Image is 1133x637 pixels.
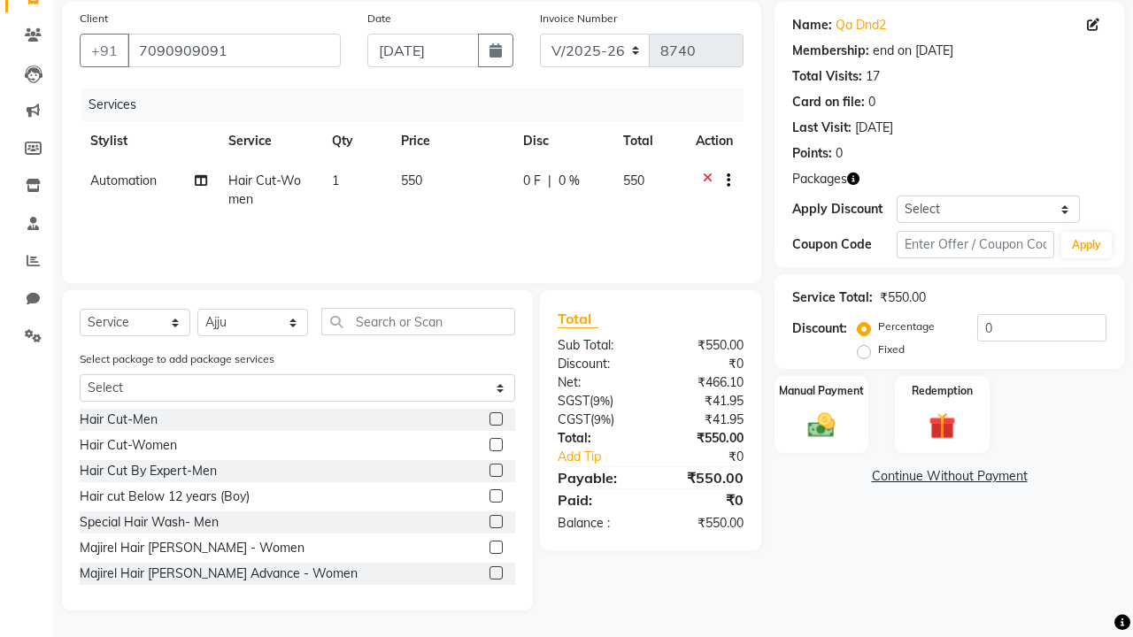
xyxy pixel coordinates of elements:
[544,514,651,533] div: Balance :
[80,121,218,161] th: Stylist
[558,411,590,427] span: CGST
[651,411,757,429] div: ₹41.95
[792,235,897,254] div: Coupon Code
[868,93,875,111] div: 0
[548,172,551,190] span: |
[1061,232,1112,258] button: Apply
[792,288,873,307] div: Service Total:
[651,336,757,355] div: ₹550.00
[544,373,651,392] div: Net:
[80,436,177,455] div: Hair Cut-Women
[544,355,651,373] div: Discount:
[558,393,590,409] span: SGST
[513,121,613,161] th: Disc
[80,34,129,67] button: +91
[792,119,852,137] div: Last Visit:
[623,173,644,188] span: 550
[544,429,651,448] div: Total:
[897,231,1054,258] input: Enter Offer / Coupon Code
[668,448,757,466] div: ₹0
[866,67,880,86] div: 17
[878,318,935,334] label: Percentage
[80,411,158,429] div: Hair Cut-Men
[792,67,862,86] div: Total Visits:
[921,410,965,443] img: _gift.svg
[836,144,843,163] div: 0
[321,308,515,335] input: Search or Scan
[80,539,304,557] div: Majirel Hair [PERSON_NAME] - Women
[401,173,422,188] span: 550
[651,429,757,448] div: ₹550.00
[792,319,847,338] div: Discount:
[880,288,926,307] div: ₹550.00
[792,200,897,219] div: Apply Discount
[651,355,757,373] div: ₹0
[651,392,757,411] div: ₹41.95
[544,467,651,488] div: Payable:
[792,93,865,111] div: Card on file:
[228,173,301,207] span: Hair Cut-Women
[792,16,832,35] div: Name:
[390,121,513,161] th: Price
[651,467,757,488] div: ₹550.00
[544,411,651,429] div: ( )
[836,16,886,35] a: Qa Dnd2
[332,173,339,188] span: 1
[80,462,217,480] div: Hair Cut By Expert-Men
[81,88,757,121] div: Services
[873,42,953,60] div: end on [DATE]
[544,336,651,355] div: Sub Total:
[367,11,391,27] label: Date
[559,172,580,190] span: 0 %
[544,489,651,510] div: Paid:
[90,173,157,188] span: Automation
[799,410,844,441] img: _cash.svg
[80,487,250,506] div: Hair cut Below 12 years (Boy)
[651,373,757,392] div: ₹466.10
[855,119,893,137] div: [DATE]
[544,448,668,466] a: Add Tip
[80,513,219,532] div: Special Hair Wash- Men
[651,489,757,510] div: ₹0
[218,121,321,161] th: Service
[558,310,598,328] span: Total
[613,121,685,161] th: Total
[593,394,610,408] span: 9%
[778,467,1121,486] a: Continue Without Payment
[523,172,541,190] span: 0 F
[685,121,744,161] th: Action
[80,11,108,27] label: Client
[127,34,341,67] input: Search by Name/Mobile/Email/Code
[878,342,905,357] label: Fixed
[912,383,973,399] label: Redemption
[80,564,358,583] div: Majirel Hair [PERSON_NAME] Advance - Women
[321,121,390,161] th: Qty
[544,392,651,411] div: ( )
[792,144,832,163] div: Points:
[792,170,847,188] span: Packages
[779,383,864,399] label: Manual Payment
[540,11,617,27] label: Invoice Number
[594,412,611,426] span: 9%
[792,42,869,60] div: Membership:
[80,351,274,367] label: Select package to add package services
[651,514,757,533] div: ₹550.00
